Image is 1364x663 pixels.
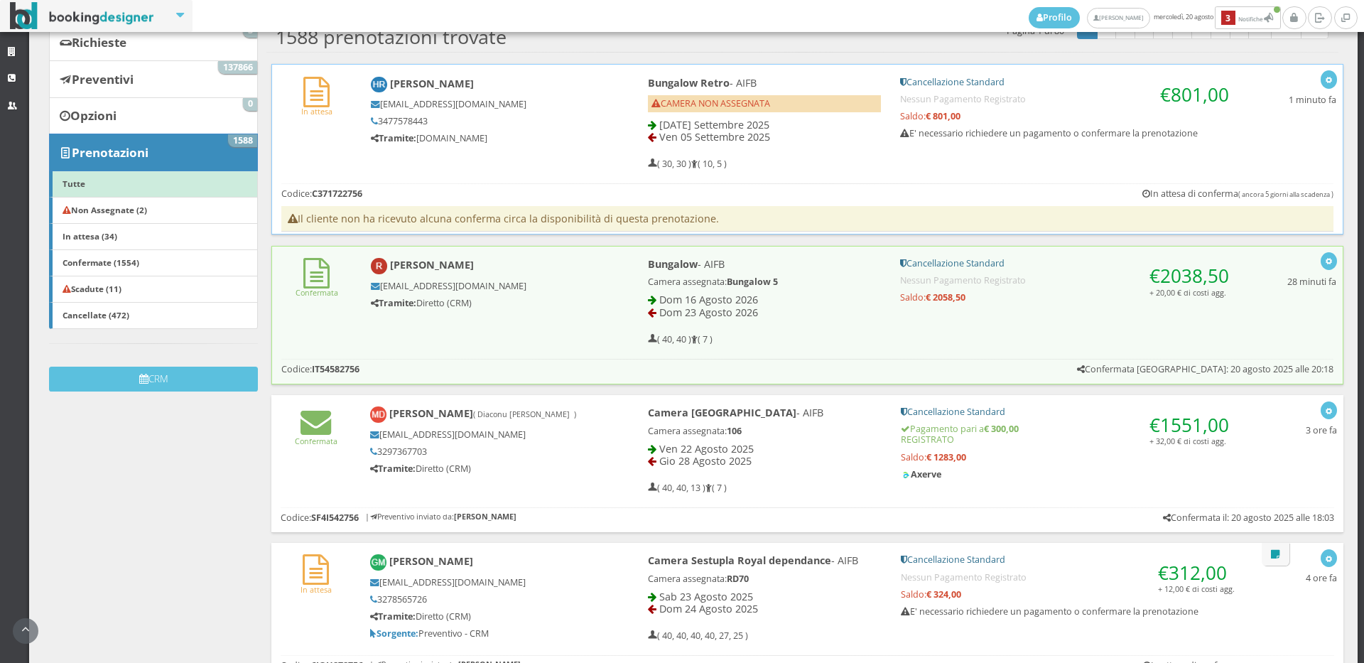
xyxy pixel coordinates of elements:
h5: ( 40, 40, 40, 40, 27, 25 ) [648,630,748,641]
h5: Camera assegnata: [648,276,881,287]
b: Bungalow 5 [727,276,778,288]
a: Confermata [296,276,338,298]
img: BookingDesigner.com [10,2,154,30]
h6: | Preventivo inviato da: [365,512,516,522]
span: 312,00 [1169,560,1227,586]
h4: - AIFB [648,406,882,419]
h5: [EMAIL_ADDRESS][DOMAIN_NAME] [370,577,600,588]
h4: - AIFB [648,554,882,566]
span: Dom 24 Agosto 2025 [659,602,758,615]
h5: ( 40, 40, 13 ) ( 7 ) [648,483,727,493]
b: Cancellate (472) [63,309,129,320]
b: [PERSON_NAME] [389,406,576,420]
span: 2038,50 [1160,263,1229,289]
span: Dom 16 Agosto 2026 [659,293,758,306]
h5: Diretto (CRM) [370,611,600,622]
span: [DATE] Settembre 2025 [659,118,769,131]
b: Scadute (11) [63,283,121,294]
b: Preventivi [72,71,134,87]
b: [PERSON_NAME] [390,258,474,271]
span: € [1158,560,1227,586]
span: € [1160,82,1229,107]
b: SF4I542756 [311,512,359,524]
span: 0 [243,98,257,111]
h5: Nessun Pagamento Registrato [900,94,1234,104]
h5: Saldo: [900,292,1234,303]
h5: Confermata il: 20 agosto 2025 alle 18:03 [1163,512,1334,523]
b: Camera [GEOGRAPHIC_DATA] [648,406,796,419]
span: € [1149,263,1229,289]
h5: Cancellazione Standard [900,258,1234,269]
b: Tramite: [371,297,416,309]
span: € [1149,412,1229,438]
span: CAMERA NON ASSEGNATA [651,97,770,109]
span: Sab 23 Agosto 2025 [659,590,753,603]
small: ( Diaconu [PERSON_NAME] ) [473,409,576,419]
small: + 20,00 € di costi agg. [1149,287,1226,298]
strong: € 2058,50 [926,291,965,303]
b: Opzioni [70,107,117,124]
h5: Camera assegnata: [648,426,882,436]
b: [PERSON_NAME] [454,511,516,522]
h5: E' necessario richiedere un pagamento o confermare la prenotazione [900,128,1234,139]
h5: Saldo: [900,111,1234,122]
h5: Pagina 1 di 80 [1007,26,1064,36]
h5: 3 ore fa [1306,425,1337,436]
b: [PERSON_NAME] [389,555,473,568]
h5: [DOMAIN_NAME] [371,133,600,144]
h5: Codice: [281,512,359,523]
b: In attesa (34) [63,230,117,242]
b: 3 [1221,11,1235,26]
h5: ( 30, 30 ) ( 10, 5 ) [648,158,727,169]
b: Non Assegnate (2) [63,204,147,215]
a: In attesa [301,572,332,594]
small: ( ancora 5 giorni alla scadenza ) [1238,190,1333,199]
a: Tutte [49,171,258,198]
h5: Codice: [281,188,362,199]
span: 1551,00 [1160,412,1229,438]
small: + 32,00 € di costi agg. [1149,436,1226,446]
b: RD70 [727,573,749,585]
b: Tutte [63,178,85,189]
h5: 28 minuti fa [1287,276,1336,287]
a: Prenotazioni 1588 [49,134,258,171]
h5: In attesa di conferma [1142,188,1333,199]
b: Tramite: [370,463,416,475]
h5: Saldo: [901,589,1235,600]
b: Confermate (1554) [63,257,139,268]
b: Bungalow Retro [648,76,730,90]
span: 1588 [228,134,257,147]
a: Opzioni 0 [49,97,258,134]
h5: Cancellazione Standard [901,554,1235,565]
b: Tramite: [371,132,416,144]
strong: € 324,00 [926,588,961,600]
strong: € 801,00 [926,110,960,122]
span: Ven 05 Settembre 2025 [659,130,770,144]
h5: 4 ore fa [1306,573,1337,583]
h5: Cancellazione Standard [900,77,1234,87]
h5: Nessun Pagamento Registrato [901,572,1235,583]
a: Richieste 3 [49,24,258,61]
b: Prenotazioni [72,144,148,161]
h5: 3278565726 [370,594,600,605]
a: Preventivi 137866 [49,60,258,97]
a: In attesa (34) [49,223,258,250]
h5: Diretto (CRM) [371,298,600,308]
h4: - AIFB [648,77,881,89]
h5: [EMAIL_ADDRESS][DOMAIN_NAME] [370,429,600,440]
span: Ven 22 Agosto 2025 [659,442,754,456]
span: Dom 23 Agosto 2026 [659,306,758,319]
img: Hany Romero [371,77,387,93]
b: Tramite: [370,610,416,622]
h4: Il cliente non ha ricevuto alcuna conferma circa la disponibilità di questa prenotazione. [281,206,1333,232]
h4: - AIFB [648,258,881,270]
img: c9478baee3f911eca87d0ad4188765b0.png [901,470,911,480]
img: Roberta Fausti [371,258,387,274]
button: 3Notifiche [1215,6,1281,29]
h5: Codice: [281,364,359,374]
a: Cancellate (472) [49,302,258,329]
a: In attesa [301,95,332,117]
a: [PERSON_NAME] [1087,8,1150,28]
h5: 3297367703 [370,446,600,457]
b: 106 [727,425,742,437]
